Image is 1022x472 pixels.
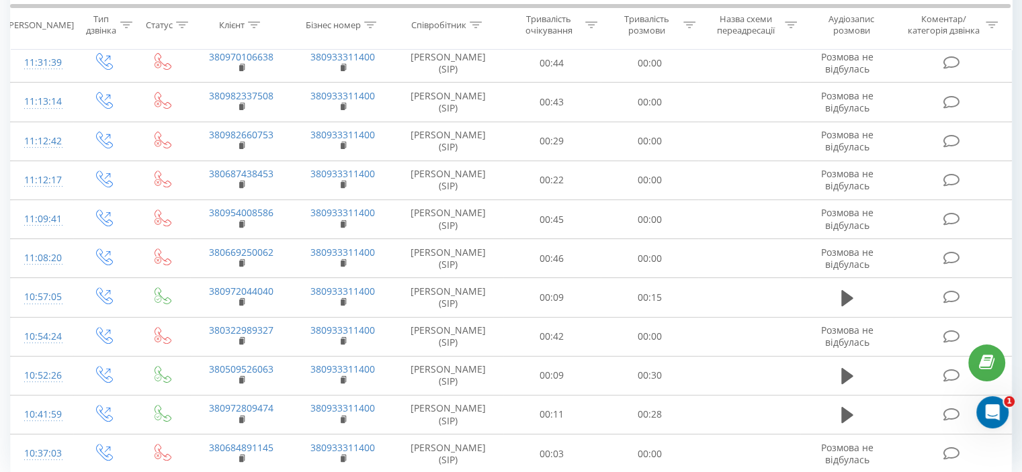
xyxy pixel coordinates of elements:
[310,206,375,219] a: 380933311400
[209,206,273,219] a: 380954008586
[24,89,60,115] div: 11:13:14
[24,206,60,232] div: 11:09:41
[310,50,375,63] a: 380933311400
[146,19,173,31] div: Статус
[209,50,273,63] a: 380970106638
[394,317,503,356] td: [PERSON_NAME] (SIP)
[85,14,116,37] div: Тип дзвінка
[209,324,273,336] a: 380322989327
[306,19,361,31] div: Бізнес номер
[310,363,375,375] a: 380933311400
[310,128,375,141] a: 380933311400
[24,167,60,193] div: 11:12:17
[24,50,60,76] div: 11:31:39
[503,44,601,83] td: 00:44
[394,122,503,160] td: [PERSON_NAME] (SIP)
[601,278,698,317] td: 00:15
[394,239,503,278] td: [PERSON_NAME] (SIP)
[613,14,680,37] div: Тривалість розмови
[503,122,601,160] td: 00:29
[394,278,503,317] td: [PERSON_NAME] (SIP)
[821,50,874,75] span: Розмова не відбулась
[394,83,503,122] td: [PERSON_NAME] (SIP)
[821,167,874,192] span: Розмова не відбулась
[904,14,982,37] div: Коментар/категорія дзвінка
[394,160,503,199] td: [PERSON_NAME] (SIP)
[503,200,601,239] td: 00:45
[6,19,74,31] div: [PERSON_NAME]
[976,396,1009,428] iframe: Intercom live chat
[209,89,273,102] a: 380982337508
[601,317,698,356] td: 00:00
[310,246,375,258] a: 380933311400
[503,160,601,199] td: 00:22
[209,246,273,258] a: 380669250062
[601,122,698,160] td: 00:00
[310,89,375,102] a: 380933311400
[821,441,874,466] span: Розмова не відбулась
[601,200,698,239] td: 00:00
[394,395,503,434] td: [PERSON_NAME] (SIP)
[209,363,273,375] a: 380509526063
[209,128,273,141] a: 380982660753
[310,324,375,336] a: 380933311400
[394,200,503,239] td: [PERSON_NAME] (SIP)
[24,402,60,428] div: 10:41:59
[601,83,698,122] td: 00:00
[310,167,375,180] a: 380933311400
[209,441,273,454] a: 380684891145
[24,128,60,154] div: 11:12:42
[310,285,375,297] a: 380933311400
[24,284,60,310] div: 10:57:05
[601,395,698,434] td: 00:28
[821,128,874,153] span: Розмова не відбулась
[821,89,874,114] span: Розмова не відбулась
[601,239,698,278] td: 00:00
[24,440,60,467] div: 10:37:03
[503,317,601,356] td: 00:42
[812,14,891,37] div: Аудіозапис розмови
[219,19,245,31] div: Клієнт
[503,278,601,317] td: 00:09
[209,167,273,180] a: 380687438453
[515,14,583,37] div: Тривалість очікування
[209,402,273,414] a: 380972809474
[24,245,60,271] div: 11:08:20
[821,246,874,271] span: Розмова не відбулась
[394,44,503,83] td: [PERSON_NAME] (SIP)
[503,83,601,122] td: 00:43
[503,395,601,434] td: 00:11
[503,356,601,395] td: 00:09
[310,441,375,454] a: 380933311400
[601,44,698,83] td: 00:00
[310,402,375,414] a: 380933311400
[1004,396,1015,407] span: 1
[411,19,466,31] div: Співробітник
[503,239,601,278] td: 00:46
[394,356,503,395] td: [PERSON_NAME] (SIP)
[711,14,781,37] div: Назва схеми переадресації
[601,356,698,395] td: 00:30
[821,324,874,348] span: Розмова не відбулась
[601,160,698,199] td: 00:00
[24,324,60,350] div: 10:54:24
[821,206,874,231] span: Розмова не відбулась
[24,363,60,389] div: 10:52:26
[209,285,273,297] a: 380972044040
